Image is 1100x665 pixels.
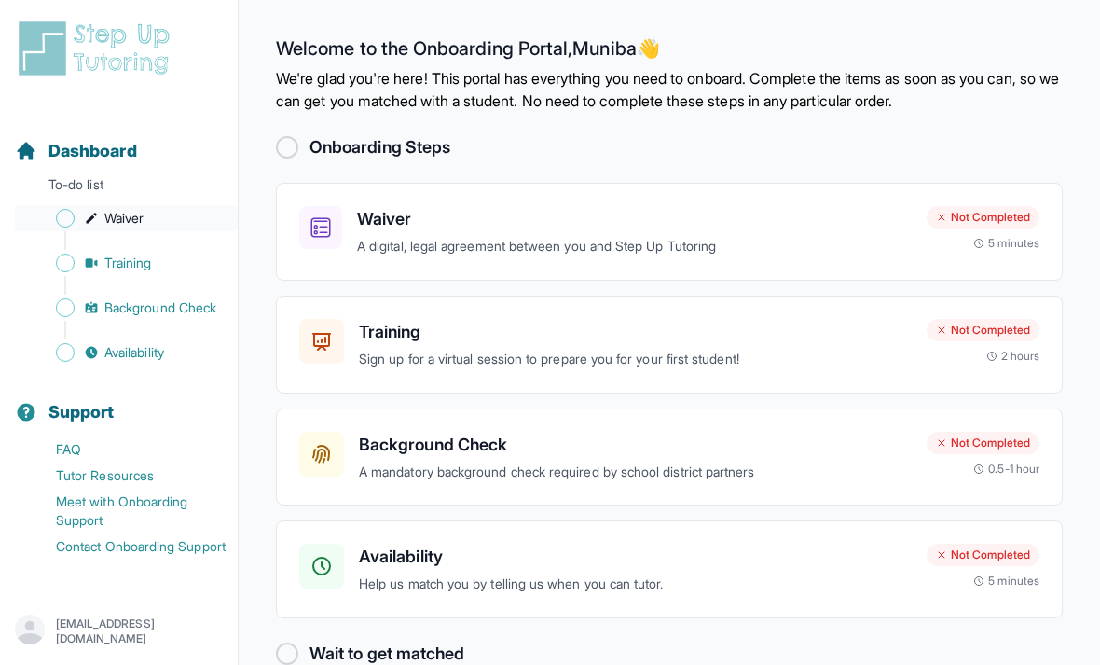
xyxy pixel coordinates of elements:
[927,544,1039,566] div: Not Completed
[359,319,912,345] h3: Training
[276,37,1063,67] h2: Welcome to the Onboarding Portal, Muniba 👋
[359,574,912,595] p: Help us match you by telling us when you can tutor.
[15,205,238,231] a: Waiver
[15,295,238,321] a: Background Check
[309,134,450,160] h2: Onboarding Steps
[15,19,181,78] img: logo
[104,254,152,272] span: Training
[357,206,912,232] h3: Waiver
[7,369,230,433] button: Support
[48,399,115,425] span: Support
[15,533,238,560] a: Contact Onboarding Support
[986,349,1040,364] div: 2 hours
[104,209,144,228] span: Waiver
[56,617,223,646] p: [EMAIL_ADDRESS][DOMAIN_NAME]
[7,108,230,172] button: Dashboard
[48,138,137,164] span: Dashboard
[104,298,216,317] span: Background Check
[973,236,1039,251] div: 5 minutes
[7,175,230,201] p: To-do list
[276,296,1063,394] a: TrainingSign up for a virtual session to prepare you for your first student!Not Completed2 hours
[15,436,238,463] a: FAQ
[276,67,1063,112] p: We're glad you're here! This portal has everything you need to onboard. Complete the items as soo...
[276,183,1063,281] a: WaiverA digital, legal agreement between you and Step Up TutoringNot Completed5 minutes
[927,432,1039,454] div: Not Completed
[15,250,238,276] a: Training
[104,343,164,362] span: Availability
[15,489,238,533] a: Meet with Onboarding Support
[276,520,1063,618] a: AvailabilityHelp us match you by telling us when you can tutor.Not Completed5 minutes
[15,339,238,366] a: Availability
[276,409,1063,506] a: Background CheckA mandatory background check required by school district partnersNot Completed0.5...
[359,462,912,483] p: A mandatory background check required by school district partners
[973,574,1039,589] div: 5 minutes
[973,462,1039,477] div: 0.5-1 hour
[15,615,223,648] button: [EMAIL_ADDRESS][DOMAIN_NAME]
[359,349,912,370] p: Sign up for a virtual session to prepare you for your first student!
[357,236,912,257] p: A digital, legal agreement between you and Step Up Tutoring
[927,319,1039,341] div: Not Completed
[359,432,912,458] h3: Background Check
[15,463,238,489] a: Tutor Resources
[359,544,912,570] h3: Availability
[15,138,137,164] a: Dashboard
[927,206,1039,229] div: Not Completed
